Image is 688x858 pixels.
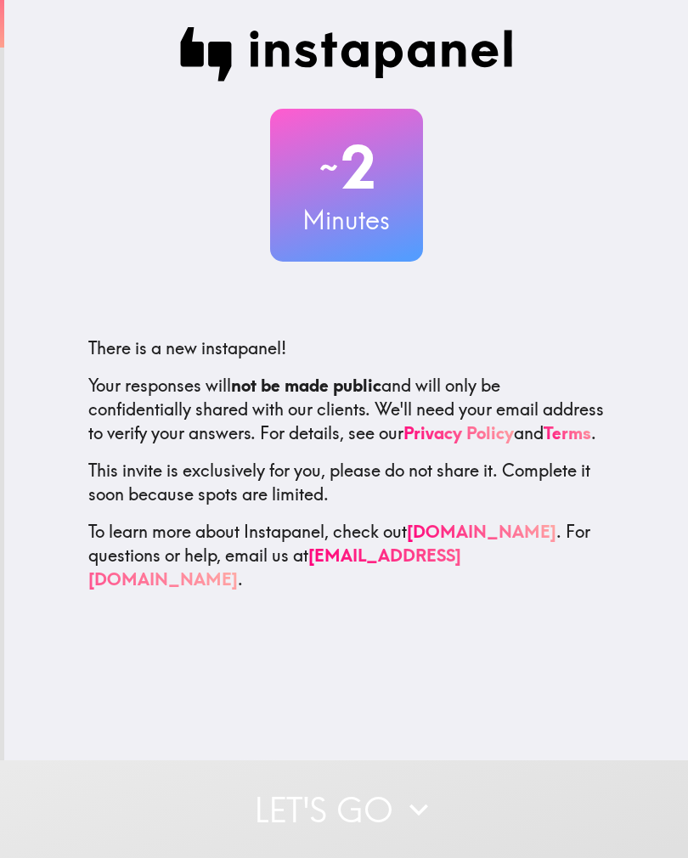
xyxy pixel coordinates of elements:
a: Privacy Policy [403,422,514,443]
h3: Minutes [270,202,423,238]
p: To learn more about Instapanel, check out . For questions or help, email us at . [88,520,605,591]
a: [DOMAIN_NAME] [407,521,556,542]
h2: 2 [270,133,423,202]
span: There is a new instapanel! [88,337,286,358]
img: Instapanel [180,27,513,82]
p: Your responses will and will only be confidentially shared with our clients. We'll need your emai... [88,374,605,445]
p: This invite is exclusively for you, please do not share it. Complete it soon because spots are li... [88,459,605,506]
a: Terms [544,422,591,443]
span: ~ [317,142,341,193]
b: not be made public [231,375,381,396]
a: [EMAIL_ADDRESS][DOMAIN_NAME] [88,545,461,590]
